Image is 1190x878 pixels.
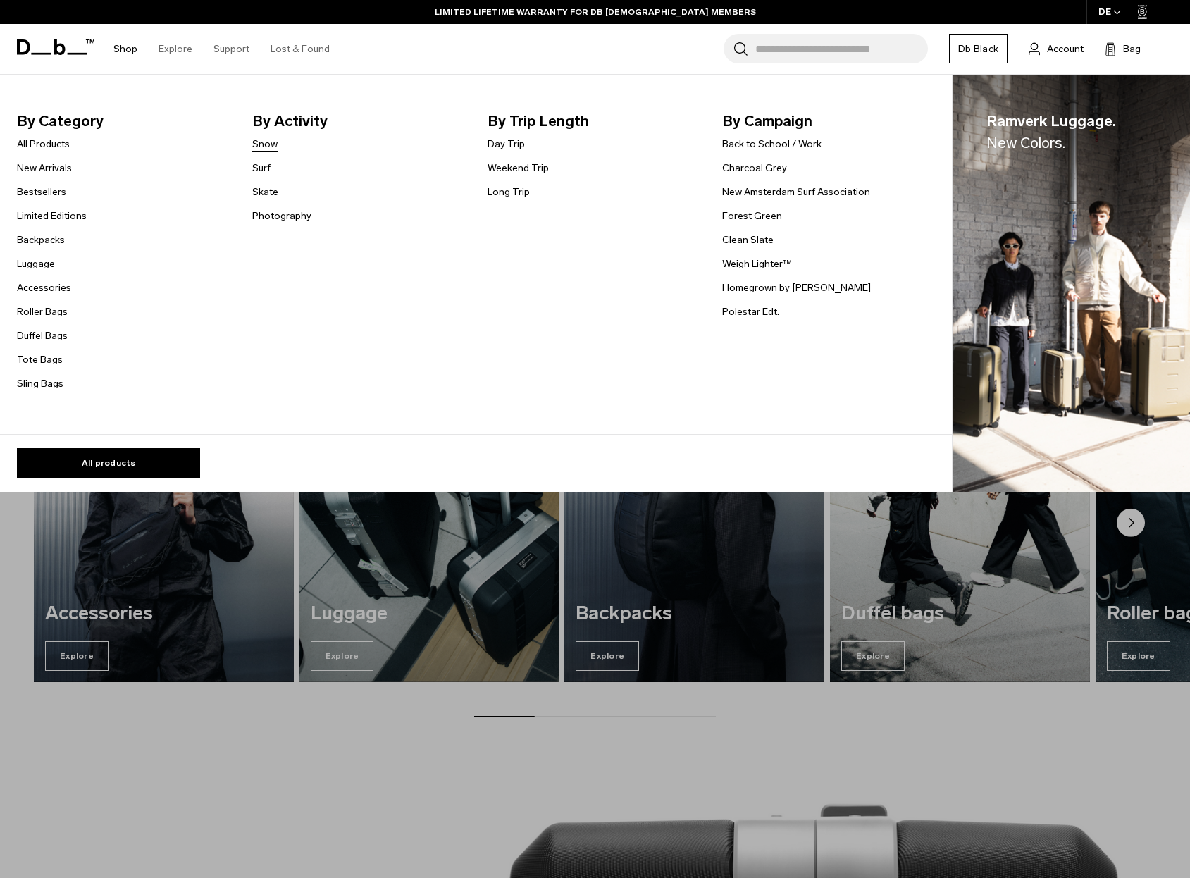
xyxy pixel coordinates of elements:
[17,137,70,152] a: All Products
[488,137,525,152] a: Day Trip
[953,75,1190,493] a: Ramverk Luggage.New Colors. Db
[17,185,66,199] a: Bestsellers
[271,24,330,74] a: Lost & Found
[722,185,870,199] a: New Amsterdam Surf Association
[435,6,756,18] a: LIMITED LIFETIME WARRANTY FOR DB [DEMOGRAPHIC_DATA] MEMBERS
[252,161,271,175] a: Surf
[113,24,137,74] a: Shop
[17,209,87,223] a: Limited Editions
[17,352,63,367] a: Tote Bags
[252,137,278,152] a: Snow
[953,75,1190,493] img: Db
[17,256,55,271] a: Luggage
[722,280,871,295] a: Homegrown by [PERSON_NAME]
[722,304,779,319] a: Polestar Edt.
[252,110,465,132] span: By Activity
[986,134,1065,152] span: New Colors.
[1047,42,1084,56] span: Account
[252,185,278,199] a: Skate
[1123,42,1141,56] span: Bag
[722,256,792,271] a: Weigh Lighter™
[722,209,782,223] a: Forest Green
[103,24,340,74] nav: Main Navigation
[17,233,65,247] a: Backpacks
[1105,40,1141,57] button: Bag
[722,161,787,175] a: Charcoal Grey
[17,304,68,319] a: Roller Bags
[17,280,71,295] a: Accessories
[722,137,822,152] a: Back to School / Work
[488,185,530,199] a: Long Trip
[722,110,935,132] span: By Campaign
[986,110,1116,154] span: Ramverk Luggage.
[949,34,1008,63] a: Db Black
[17,161,72,175] a: New Arrivals
[722,233,774,247] a: Clean Slate
[213,24,249,74] a: Support
[488,110,700,132] span: By Trip Length
[159,24,192,74] a: Explore
[488,161,549,175] a: Weekend Trip
[17,110,230,132] span: By Category
[252,209,311,223] a: Photography
[17,448,200,478] a: All products
[17,328,68,343] a: Duffel Bags
[1029,40,1084,57] a: Account
[17,376,63,391] a: Sling Bags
